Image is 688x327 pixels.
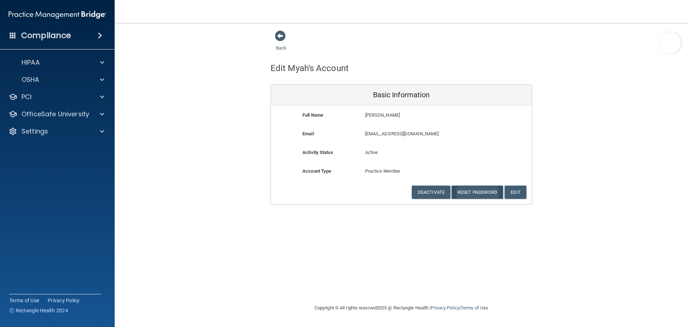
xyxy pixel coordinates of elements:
[21,127,48,136] p: Settings
[365,148,438,157] p: Active
[9,8,106,22] img: PMB logo
[21,31,71,41] h4: Compliance
[460,305,488,310] a: Terms of Use
[276,37,286,51] a: Back
[21,93,32,101] p: PCI
[21,58,40,67] p: HIPAA
[302,168,331,174] b: Account Type
[9,307,68,314] span: Ⓒ Rectangle Health 2024
[412,186,450,199] button: Deactivate
[9,110,104,118] a: OfficeSafe University
[9,75,104,84] a: OSHA
[302,112,323,118] b: Full Name
[302,131,314,136] b: Email
[9,58,104,67] a: HIPAA
[505,186,526,199] button: Edit
[271,85,532,106] div: Basic Information
[9,297,39,304] a: Terms of Use
[21,75,39,84] p: OSHA
[21,110,89,118] p: OfficeSafe University
[48,297,80,304] a: Privacy Policy
[302,150,333,155] b: Activity Status
[365,111,479,120] p: [PERSON_NAME]
[365,167,438,176] p: Practice Member
[271,64,349,73] h4: Edit Myah's Account
[271,296,532,319] div: Copyright © All rights reserved 2025 @ Rectangle Health | |
[451,186,503,199] button: Reset Password
[9,93,104,101] a: PCI
[9,127,104,136] a: Settings
[431,305,459,310] a: Privacy Policy
[365,130,479,138] p: [EMAIL_ADDRESS][DOMAIN_NAME]
[660,32,681,53] button: Open Resource Center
